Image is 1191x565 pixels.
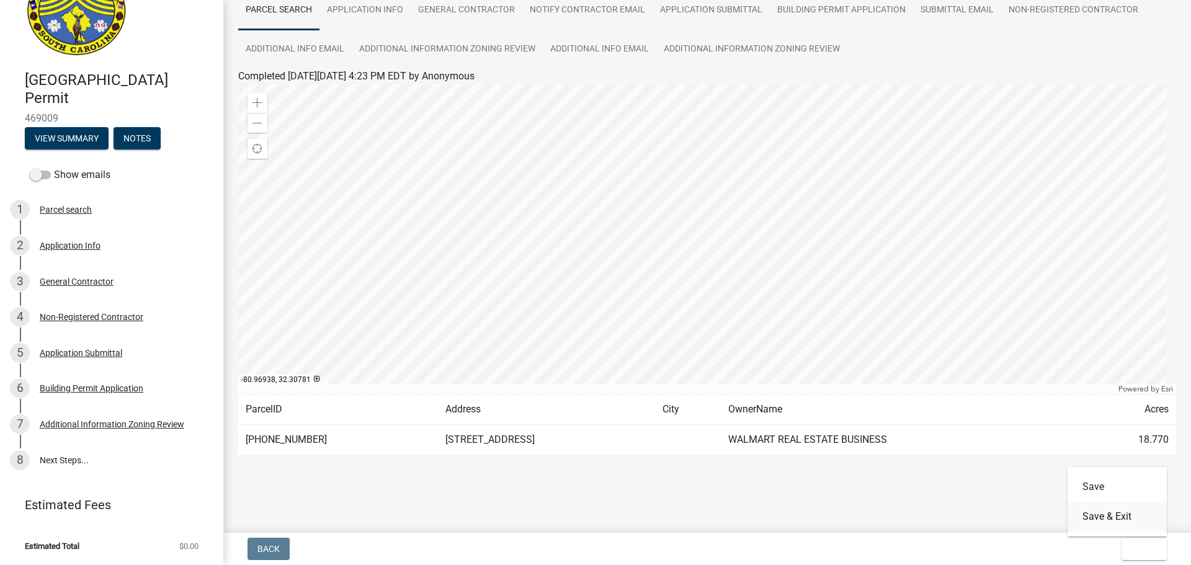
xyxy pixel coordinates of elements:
h4: [GEOGRAPHIC_DATA] Permit [25,71,213,107]
td: [PHONE_NUMBER] [238,425,438,455]
span: Completed [DATE][DATE] 4:23 PM EDT by Anonymous [238,70,475,82]
div: 5 [10,343,30,363]
div: Application Submittal [40,349,122,357]
td: City [655,394,721,425]
label: Show emails [30,167,110,182]
div: Additional Information Zoning Review [40,420,184,429]
div: 6 [10,378,30,398]
div: 4 [10,307,30,327]
a: Estimated Fees [10,492,203,517]
td: [STREET_ADDRESS] [438,425,654,455]
a: Esri [1161,385,1173,393]
a: Additional info email [238,30,352,69]
button: Save & Exit [1068,502,1167,532]
td: Acres [1082,394,1176,425]
div: Non-Registered Contractor [40,313,143,321]
div: 7 [10,414,30,434]
div: Application Info [40,241,100,250]
a: Additional Information Zoning Review [352,30,543,69]
span: 469009 [25,112,198,124]
div: Exit [1068,467,1167,536]
button: Back [248,538,290,560]
div: Zoom in [248,93,267,113]
div: 8 [10,450,30,470]
div: Parcel search [40,205,92,214]
td: WALMART REAL ESTATE BUSINESS [721,425,1082,455]
div: Building Permit Application [40,384,143,393]
wm-modal-confirm: Summary [25,134,109,144]
div: 1 [10,200,30,220]
td: Address [438,394,654,425]
button: View Summary [25,127,109,149]
div: Find my location [248,139,267,159]
div: Zoom out [248,113,267,133]
div: Powered by [1115,384,1176,394]
span: Estimated Total [25,542,79,550]
td: 18.770 [1082,425,1176,455]
div: 3 [10,272,30,291]
a: Additional Information Zoning Review [656,30,847,69]
button: Save [1068,472,1167,502]
a: Additional info email [543,30,656,69]
div: 2 [10,236,30,256]
span: $0.00 [179,542,198,550]
td: ParcelID [238,394,438,425]
td: OwnerName [721,394,1082,425]
span: Exit [1131,544,1149,554]
div: General Contractor [40,277,114,286]
wm-modal-confirm: Notes [114,134,161,144]
button: Exit [1122,538,1167,560]
button: Notes [114,127,161,149]
span: Back [257,544,280,554]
